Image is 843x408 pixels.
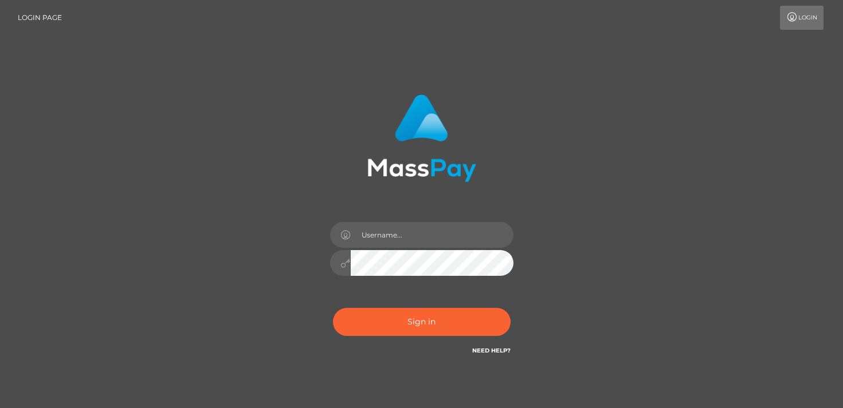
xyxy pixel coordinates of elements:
img: MassPay Login [367,94,476,182]
a: Login [780,6,824,30]
button: Sign in [333,308,511,336]
a: Login Page [18,6,62,30]
a: Need Help? [472,347,511,354]
input: Username... [351,222,513,248]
